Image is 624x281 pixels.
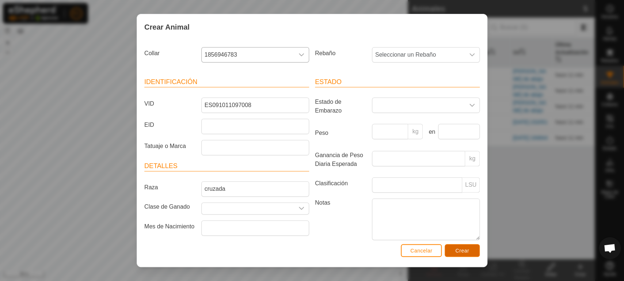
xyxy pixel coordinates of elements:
[144,22,190,33] span: Crear Animal
[141,220,198,233] label: Mes de Nacimiento
[294,48,309,62] div: dropdown trigger
[312,47,369,60] label: Rebaño
[144,161,309,171] header: Detalles
[312,151,369,168] label: Ganancia de Peso Diaria Esperada
[312,198,369,240] label: Notas
[408,124,423,139] p-inputgroup-addon: kg
[465,151,480,166] p-inputgroup-addon: kg
[315,77,480,87] header: Estado
[202,48,294,62] span: 1856946783
[312,124,369,142] label: Peso
[599,237,621,259] div: Chat abierto
[445,244,480,257] button: Crear
[294,203,309,214] div: dropdown trigger
[141,47,198,60] label: Collar
[141,98,198,110] label: VID
[141,119,198,131] label: EID
[462,177,480,193] p-inputgroup-addon: LSU
[465,48,479,62] div: dropdown trigger
[401,244,442,257] button: Cancelar
[372,48,465,62] span: Seleccionar un Rebaño
[426,128,435,136] label: en
[141,181,198,194] label: Raza
[312,177,369,190] label: Clasificación
[141,140,198,152] label: Tatuaje o Marca
[465,98,479,113] div: dropdown trigger
[141,202,198,212] label: Clase de Ganado
[410,248,432,254] span: Cancelar
[455,248,469,254] span: Crear
[144,77,309,87] header: Identificación
[312,98,369,115] label: Estado de Embarazo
